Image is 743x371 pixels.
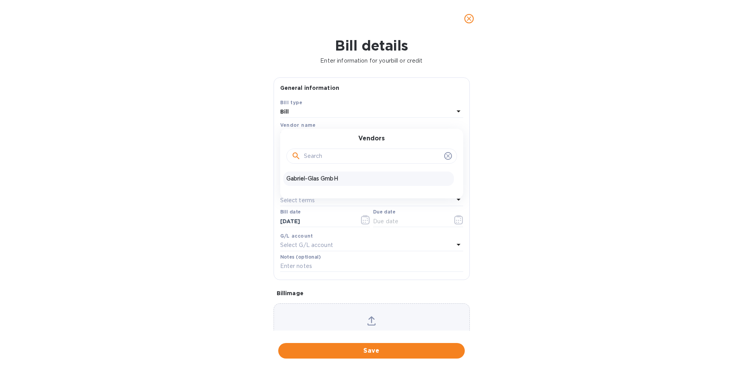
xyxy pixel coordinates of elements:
[280,196,315,205] p: Select terms
[280,100,303,105] b: Bill type
[277,289,467,297] p: Bill image
[280,122,316,128] b: Vendor name
[280,255,321,259] label: Notes (optional)
[460,9,478,28] button: close
[280,233,313,239] b: G/L account
[6,37,737,54] h1: Bill details
[373,210,395,215] label: Due date
[286,175,451,183] p: Gabriel-Glas GmbH
[304,150,441,162] input: Search
[6,57,737,65] p: Enter information for your bill or credit
[278,343,465,359] button: Save
[280,241,333,249] p: Select G/L account
[280,210,301,215] label: Bill date
[373,215,446,227] input: Due date
[274,330,469,346] p: Choose a bill and drag it here
[280,261,463,272] input: Enter notes
[280,108,289,115] b: Bill
[358,135,385,142] h3: Vendors
[280,215,354,227] input: Select date
[280,130,335,138] p: Select vendor name
[280,85,340,91] b: General information
[284,346,459,355] span: Save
